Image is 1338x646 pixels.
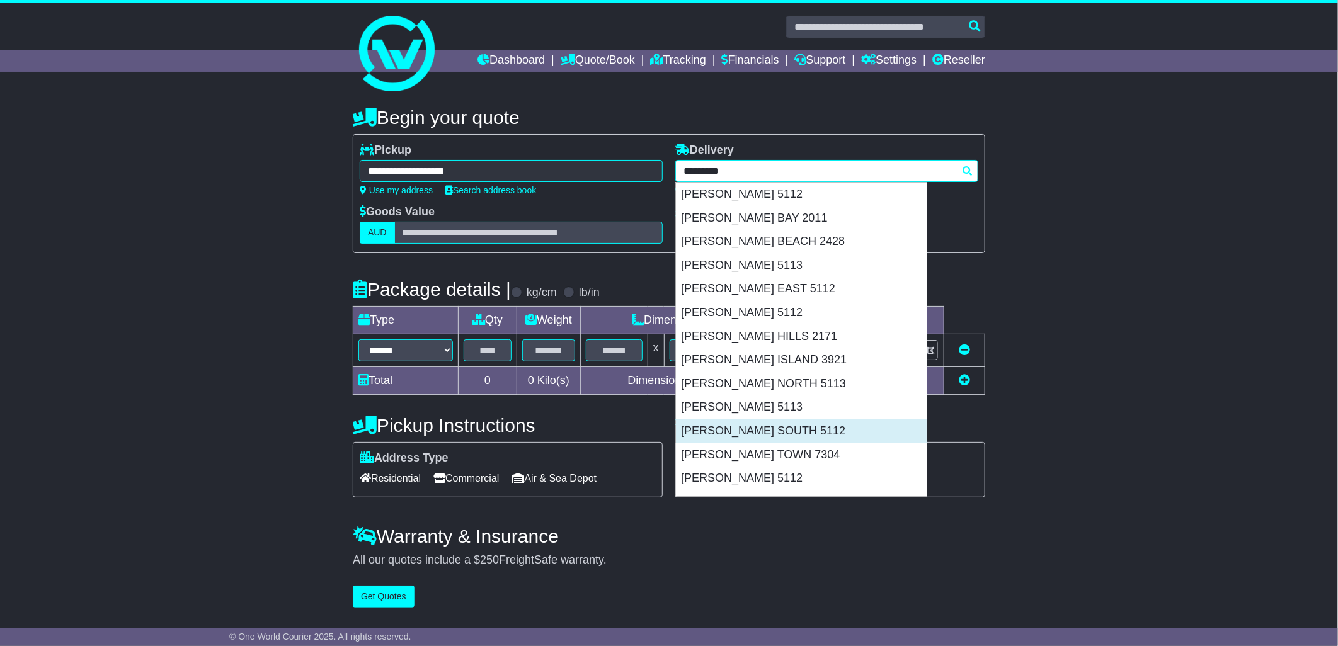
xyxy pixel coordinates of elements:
[353,107,985,128] h4: Begin your quote
[517,367,581,395] td: Kilo(s)
[648,334,664,367] td: x
[353,367,459,395] td: Total
[353,279,511,300] h4: Package details |
[353,586,415,608] button: Get Quotes
[459,367,517,395] td: 0
[561,50,635,72] a: Quote/Book
[360,185,433,195] a: Use my address
[676,183,927,207] div: [PERSON_NAME] 5112
[353,307,459,334] td: Type
[445,185,536,195] a: Search address book
[580,367,815,395] td: Dimensions in Centimetre(s)
[360,222,395,244] label: AUD
[794,50,845,72] a: Support
[675,160,978,182] typeahead: Please provide city
[676,490,927,514] div: [PERSON_NAME] DC 5113
[477,50,545,72] a: Dashboard
[675,144,734,157] label: Delivery
[651,50,706,72] a: Tracking
[676,348,927,372] div: [PERSON_NAME] ISLAND 3921
[932,50,985,72] a: Reseller
[480,553,499,566] span: 250
[676,207,927,230] div: [PERSON_NAME] BAY 2011
[722,50,779,72] a: Financials
[360,451,449,465] label: Address Type
[528,374,534,387] span: 0
[517,307,581,334] td: Weight
[353,526,985,547] h4: Warranty & Insurance
[360,468,421,488] span: Residential
[676,254,927,278] div: [PERSON_NAME] 5113
[959,344,970,356] a: Remove this item
[433,468,499,488] span: Commercial
[676,301,927,325] div: [PERSON_NAME] 5112
[676,277,927,301] div: [PERSON_NAME] EAST 5112
[512,468,597,488] span: Air & Sea Depot
[580,307,815,334] td: Dimensions (L x W x H)
[527,286,557,300] label: kg/cm
[459,307,517,334] td: Qty
[676,419,927,443] div: [PERSON_NAME] SOUTH 5112
[676,443,927,467] div: [PERSON_NAME] TOWN 7304
[676,395,927,419] div: [PERSON_NAME] 5113
[676,325,927,349] div: [PERSON_NAME] HILLS 2171
[579,286,600,300] label: lb/in
[676,230,927,254] div: [PERSON_NAME] BEACH 2428
[360,144,411,157] label: Pickup
[360,205,435,219] label: Goods Value
[353,553,985,567] div: All our quotes include a $ FreightSafe warranty.
[353,415,663,436] h4: Pickup Instructions
[861,50,917,72] a: Settings
[229,632,411,642] span: © One World Courier 2025. All rights reserved.
[959,374,970,387] a: Add new item
[676,372,927,396] div: [PERSON_NAME] NORTH 5113
[676,467,927,490] div: [PERSON_NAME] 5112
